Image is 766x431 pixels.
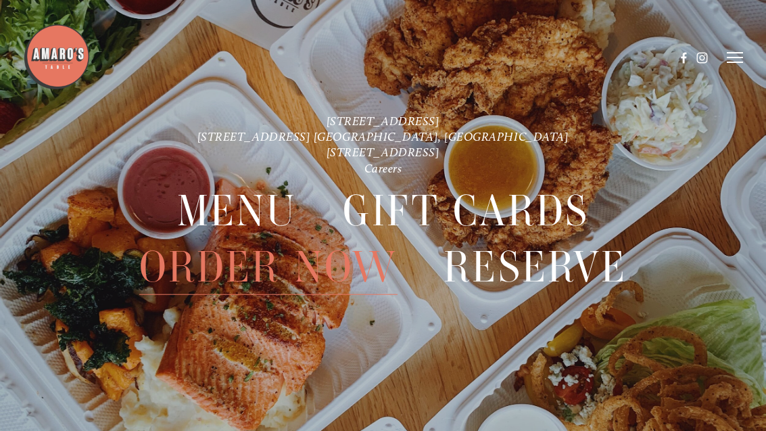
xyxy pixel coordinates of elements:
a: [STREET_ADDRESS] [327,113,440,127]
span: Gift Cards [343,183,589,239]
a: Reserve [444,240,627,294]
img: Amaro's Table [23,23,91,91]
a: Order Now [139,240,398,294]
a: [STREET_ADDRESS] [GEOGRAPHIC_DATA], [GEOGRAPHIC_DATA] [197,129,569,143]
span: Order Now [139,240,398,295]
a: [STREET_ADDRESS] [327,145,440,159]
a: Menu [177,183,297,238]
a: Gift Cards [343,183,589,238]
span: Reserve [444,240,627,295]
a: Careers [364,160,402,175]
span: Menu [177,183,297,239]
